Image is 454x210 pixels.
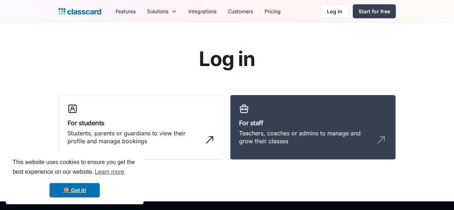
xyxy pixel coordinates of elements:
[239,118,387,128] h3: For staff
[113,48,341,70] h1: Log in
[58,6,101,17] a: home
[141,3,183,19] div: Solutions
[230,95,396,160] a: For staffTeachers, coaches or admins to manage and grow their classes
[239,129,373,145] div: Teachers, coaches or admins to manage and grow their classes
[67,118,215,128] h3: For students
[94,167,125,177] a: learn more about cookies
[6,151,144,204] div: cookieconsent
[67,129,201,145] div: Students, parents or guardians to view their profile and manage bookings
[259,3,286,19] a: Pricing
[183,3,222,19] a: Integrations
[327,8,342,15] div: Log in
[50,183,100,197] a: dismiss cookie message
[222,3,259,19] a: Customers
[58,95,224,160] a: For studentsStudents, parents or guardians to view their profile and manage bookings
[353,4,396,18] a: Start for free
[147,8,168,15] div: Solutions
[359,8,390,15] div: Start for free
[110,3,141,19] a: Features
[321,4,348,19] a: Log in
[13,158,137,177] span: This website uses cookies to ensure you get the best experience on our website.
